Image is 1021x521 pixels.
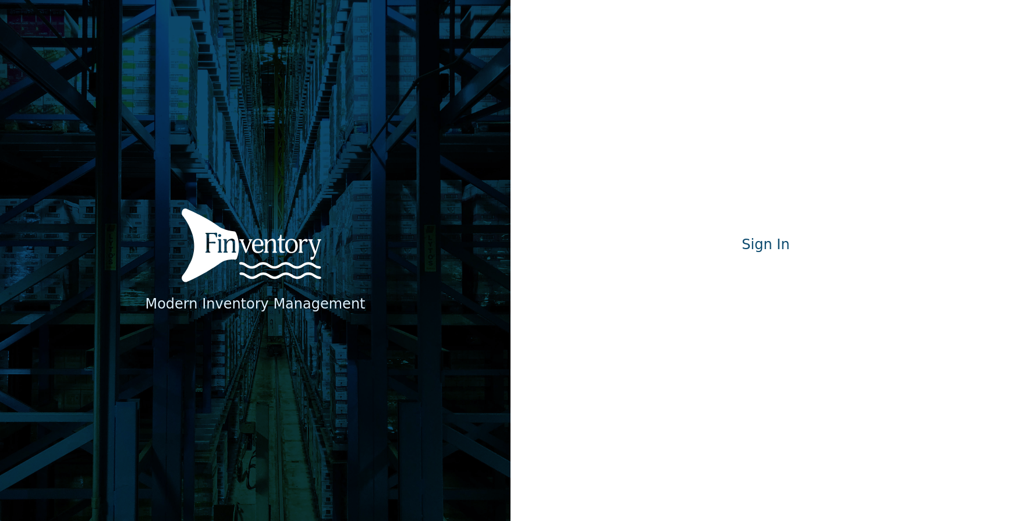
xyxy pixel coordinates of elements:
h2: Sign In [742,235,789,254]
iframe: Sign in with Google Dialog [782,12,1009,119]
iframe: Sign in with Google Button [655,262,877,288]
img: Finventory [180,208,329,290]
div: Sign in with Google. Opens in new tab [661,262,871,288]
h1: Modern Inventory Management [145,295,365,313]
